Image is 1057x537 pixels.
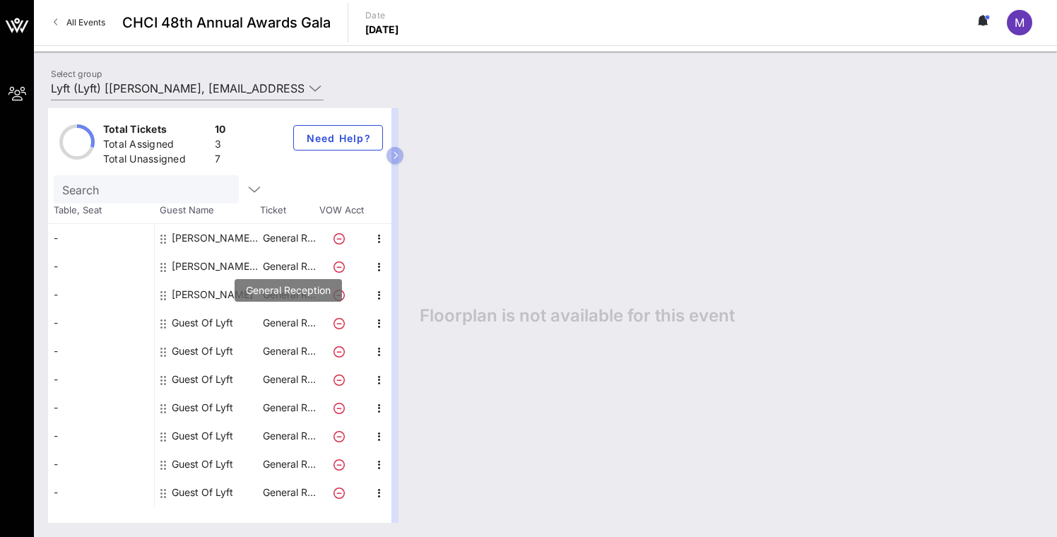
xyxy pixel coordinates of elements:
[261,224,317,252] p: General R…
[45,11,114,34] a: All Events
[293,125,383,151] button: Need Help?
[48,394,154,422] div: -
[48,365,154,394] div: -
[172,450,233,478] div: Guest Of Lyft
[66,17,105,28] span: All Events
[215,137,226,155] div: 3
[1015,16,1024,30] span: M
[122,12,331,33] span: CHCI 48th Annual Awards Gala
[172,224,261,252] div: Arielle Maffei Lyft
[48,252,154,281] div: -
[48,478,154,507] div: -
[172,365,233,394] div: Guest Of Lyft
[261,394,317,422] p: General R…
[420,305,735,326] span: Floorplan is not available for this event
[48,337,154,365] div: -
[51,69,102,79] label: Select group
[261,252,317,281] p: General R…
[305,132,371,144] span: Need Help?
[261,422,317,450] p: General R…
[154,203,260,218] span: Guest Name
[172,252,261,281] div: Courtney Temple Lyft
[261,309,317,337] p: General R…
[48,281,154,309] div: -
[172,281,253,309] div: Jamie Pascal
[172,478,233,507] div: Guest Of Lyft
[365,8,399,23] p: Date
[172,394,233,422] div: Guest Of Lyft
[48,224,154,252] div: -
[317,203,366,218] span: VOW Acct
[261,478,317,507] p: General R…
[103,137,209,155] div: Total Assigned
[1007,10,1032,35] div: M
[103,152,209,170] div: Total Unassigned
[261,281,317,309] p: General R…
[172,309,233,337] div: Guest Of Lyft
[48,450,154,478] div: -
[103,122,209,140] div: Total Tickets
[215,122,226,140] div: 10
[172,337,233,365] div: Guest Of Lyft
[260,203,317,218] span: Ticket
[261,337,317,365] p: General R…
[48,203,154,218] span: Table, Seat
[365,23,399,37] p: [DATE]
[48,309,154,337] div: -
[48,422,154,450] div: -
[261,365,317,394] p: General R…
[172,422,233,450] div: Guest Of Lyft
[215,152,226,170] div: 7
[261,450,317,478] p: General R…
